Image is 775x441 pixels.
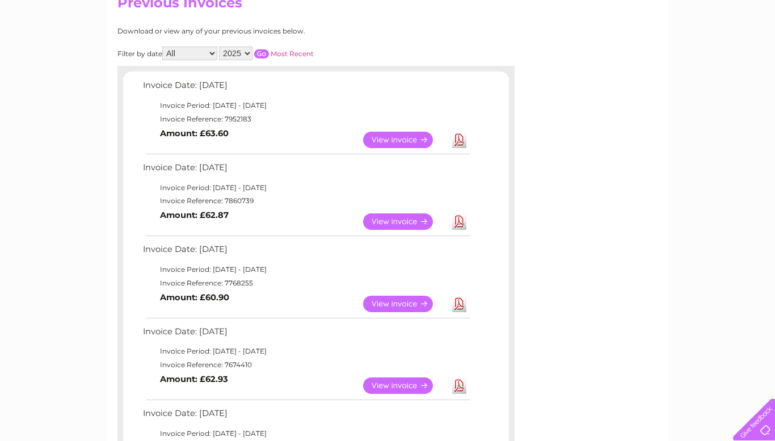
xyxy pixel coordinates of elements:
a: Contact [700,48,727,57]
td: Invoice Period: [DATE] - [DATE] [140,263,472,276]
a: Download [452,377,466,394]
td: Invoice Date: [DATE] [140,406,472,427]
td: Invoice Reference: 7674410 [140,358,472,372]
td: Invoice Reference: 7860739 [140,194,472,208]
td: Invoice Period: [DATE] - [DATE] [140,345,472,358]
a: 0333 014 3131 [561,6,639,20]
b: Amount: £62.93 [160,374,228,384]
td: Invoice Reference: 7768255 [140,276,472,290]
a: Blog [676,48,693,57]
td: Invoice Date: [DATE] [140,78,472,99]
a: Most Recent [271,49,314,58]
a: Energy [604,48,629,57]
b: Amount: £62.87 [160,210,229,220]
div: Clear Business is a trading name of Verastar Limited (registered in [GEOGRAPHIC_DATA] No. 3667643... [120,6,656,55]
td: Invoice Date: [DATE] [140,160,472,181]
a: View [363,132,447,148]
a: Telecoms [635,48,669,57]
a: Water [575,48,597,57]
div: Filter by date [117,47,415,60]
b: Amount: £60.90 [160,292,229,303]
a: Download [452,296,466,312]
td: Invoice Reference: 7952183 [140,112,472,126]
a: View [363,296,447,312]
td: Invoice Date: [DATE] [140,324,472,345]
b: Amount: £63.60 [160,128,229,138]
a: View [363,377,447,394]
a: View [363,213,447,230]
td: Invoice Period: [DATE] - [DATE] [140,427,472,440]
td: Invoice Period: [DATE] - [DATE] [140,181,472,195]
a: Download [452,132,466,148]
td: Invoice Period: [DATE] - [DATE] [140,99,472,112]
a: Log out [738,48,764,57]
td: Invoice Date: [DATE] [140,242,472,263]
img: logo.png [27,30,85,64]
div: Download or view any of your previous invoices below. [117,27,415,35]
a: Download [452,213,466,230]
